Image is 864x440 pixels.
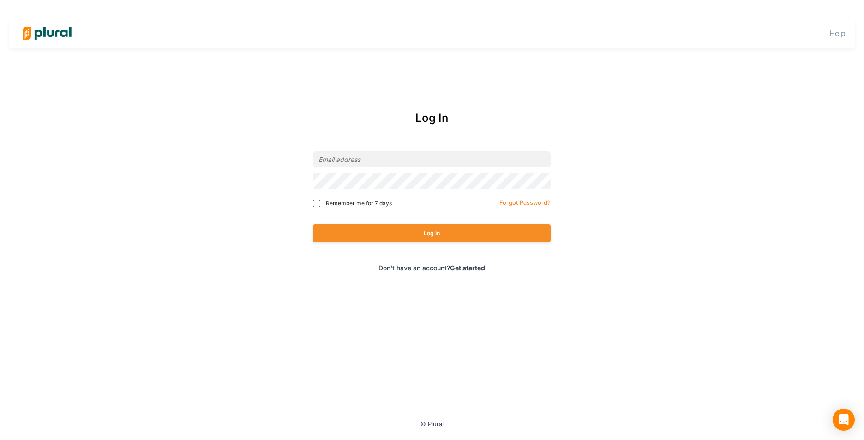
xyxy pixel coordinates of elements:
input: Email address [313,151,551,167]
button: Log In [313,224,551,242]
small: Forgot Password? [499,199,551,206]
div: Open Intercom Messenger [833,409,855,431]
input: Remember me for 7 days [313,200,320,207]
a: Help [829,29,846,38]
img: Logo for Plural [15,17,79,49]
div: Don't have an account? [274,263,591,273]
a: Get started [450,264,485,272]
small: © Plural [420,421,444,428]
span: Remember me for 7 days [326,199,392,208]
div: Log In [274,110,591,126]
a: Forgot Password? [499,197,551,207]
